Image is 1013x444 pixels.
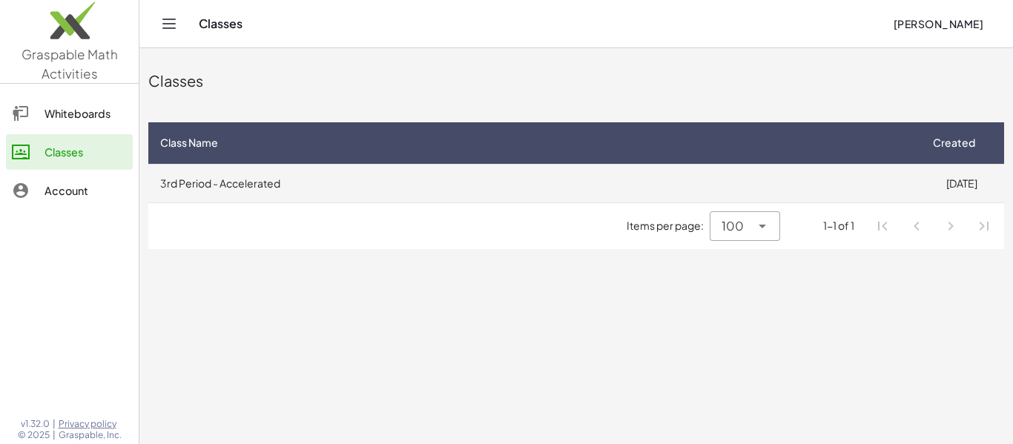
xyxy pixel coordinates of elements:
[44,182,127,199] div: Account
[919,164,1004,202] td: [DATE]
[44,105,127,122] div: Whiteboards
[6,96,133,131] a: Whiteboards
[148,164,919,202] td: 3rd Period - Accelerated
[627,218,710,233] span: Items per page:
[59,418,122,430] a: Privacy policy
[148,70,1004,91] div: Classes
[157,12,181,36] button: Toggle navigation
[160,135,218,150] span: Class Name
[44,143,127,161] div: Classes
[6,173,133,208] a: Account
[22,46,118,82] span: Graspable Math Activities
[21,418,50,430] span: v1.32.0
[53,429,56,441] span: |
[53,418,56,430] span: |
[933,135,975,150] span: Created
[722,217,744,235] span: 100
[6,134,133,170] a: Classes
[823,218,854,233] div: 1-1 of 1
[18,429,50,441] span: © 2025
[881,10,995,37] button: [PERSON_NAME]
[893,17,983,30] span: [PERSON_NAME]
[866,209,1001,243] nav: Pagination Navigation
[59,429,122,441] span: Graspable, Inc.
